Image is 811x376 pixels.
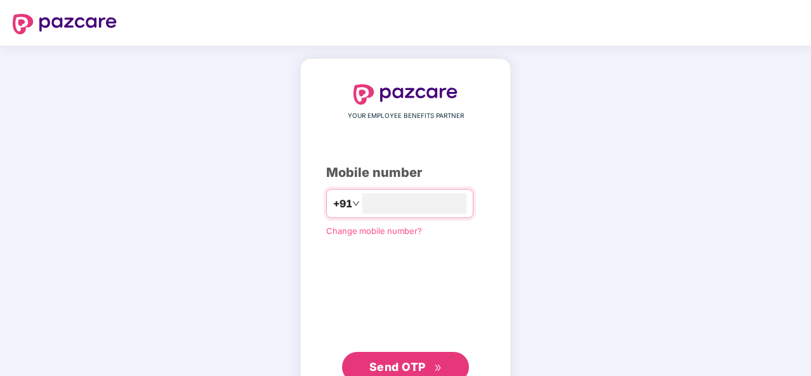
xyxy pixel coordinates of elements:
img: logo [353,84,458,105]
div: Mobile number [326,163,485,183]
img: logo [13,14,117,34]
span: +91 [333,196,352,212]
span: Send OTP [369,360,426,373]
span: YOUR EMPLOYEE BENEFITS PARTNER [348,111,464,121]
span: down [352,200,360,207]
span: double-right [434,364,442,372]
a: Change mobile number? [326,226,422,236]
